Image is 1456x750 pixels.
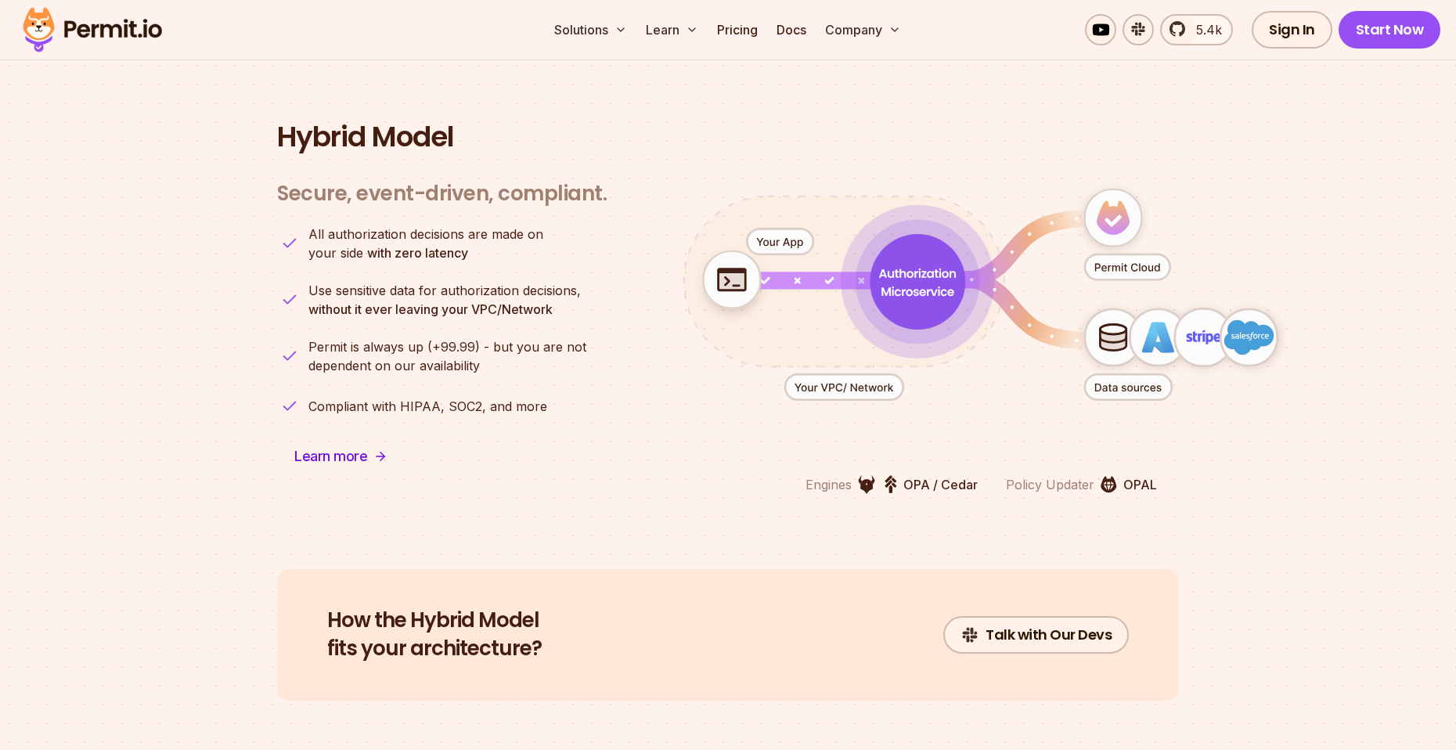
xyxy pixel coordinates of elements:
[635,143,1327,446] div: animation
[277,181,607,207] h3: Secure, event-driven, compliant.
[308,397,547,416] p: Compliant with HIPAA, SOC2, and more
[277,121,1179,153] h2: Hybrid Model
[805,475,852,494] p: Engines
[1123,475,1157,494] p: OPAL
[308,337,586,375] p: dependent on our availability
[943,616,1129,654] a: Talk with Our Devs
[308,225,543,262] p: your side
[308,301,553,317] strong: without it ever leaving your VPC/Network
[1160,14,1233,45] a: 5.4k
[1187,20,1222,39] span: 5.4k
[327,607,542,635] span: How the Hybrid Model
[1252,11,1332,49] a: Sign In
[640,14,705,45] button: Learn
[1339,11,1441,49] a: Start Now
[308,337,586,356] span: Permit is always up (+99.99) - but you are not
[16,3,169,56] img: Permit logo
[548,14,633,45] button: Solutions
[819,14,907,45] button: Company
[903,475,978,494] p: OPA / Cedar
[327,607,542,663] h2: fits your architecture?
[277,438,405,475] a: Learn more
[1006,475,1094,494] p: Policy Updater
[770,14,813,45] a: Docs
[308,281,581,300] span: Use sensitive data for authorization decisions,
[367,245,468,261] strong: with zero latency
[308,225,543,243] span: All authorization decisions are made on
[711,14,764,45] a: Pricing
[294,445,367,467] span: Learn more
